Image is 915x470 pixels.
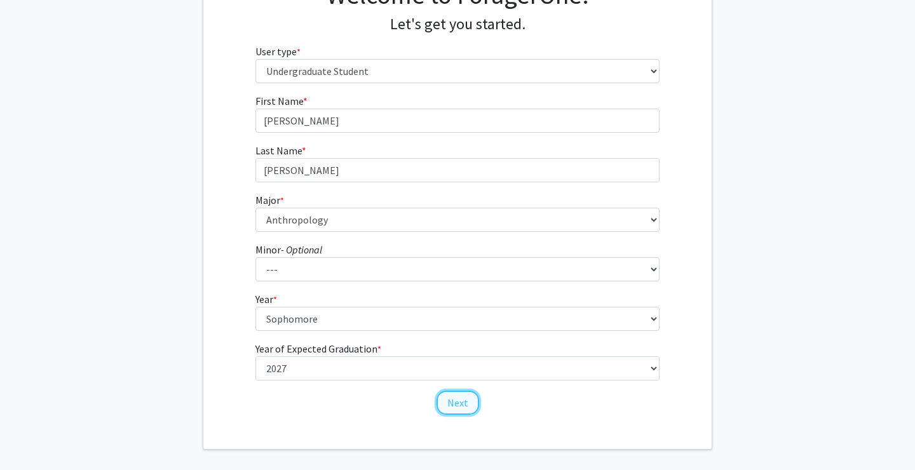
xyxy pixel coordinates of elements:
i: - Optional [281,243,322,256]
label: User type [255,44,301,59]
span: First Name [255,95,303,107]
button: Next [437,391,479,415]
label: Minor [255,242,322,257]
label: Year of Expected Graduation [255,341,381,356]
iframe: Chat [10,413,54,460]
label: Major [255,192,284,208]
label: Year [255,292,277,307]
span: Last Name [255,144,302,157]
h4: Let's get you started. [255,15,660,34]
